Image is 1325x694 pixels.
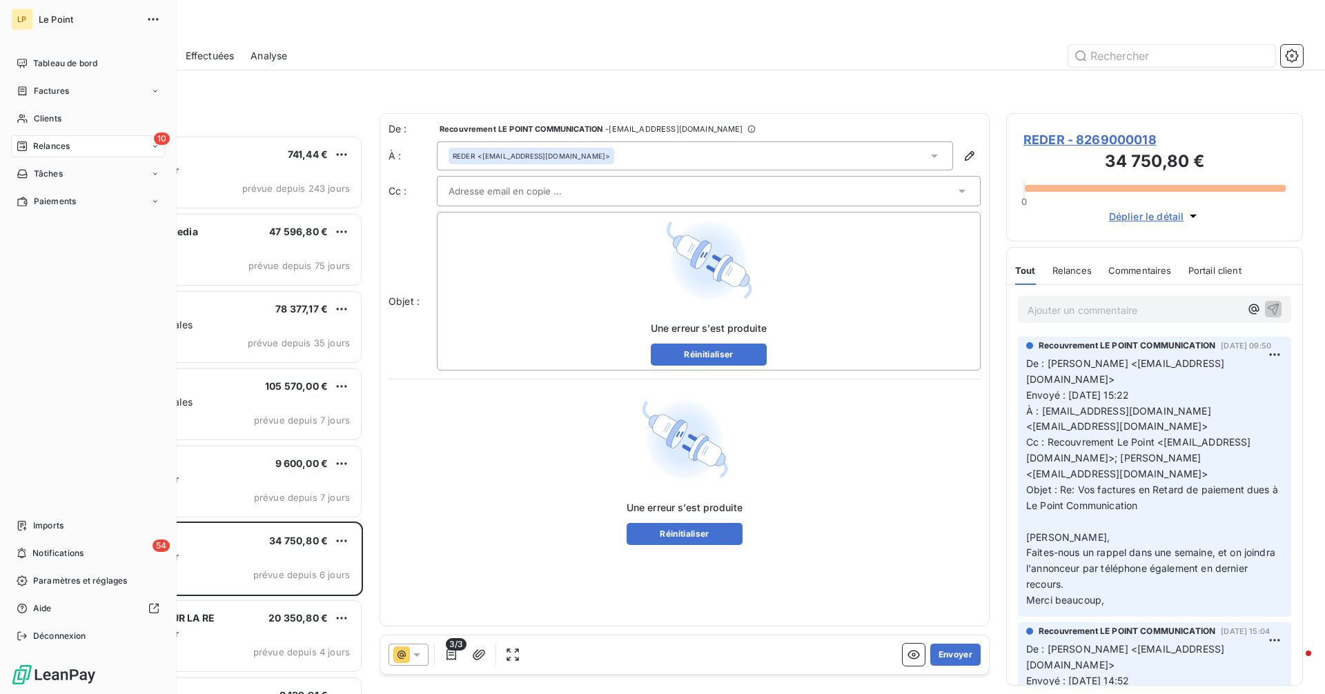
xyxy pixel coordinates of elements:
span: De : [PERSON_NAME] <[EMAIL_ADDRESS][DOMAIN_NAME]> [1026,643,1224,671]
span: Le Point [39,14,138,25]
span: À : [EMAIL_ADDRESS][DOMAIN_NAME] <[EMAIL_ADDRESS][DOMAIN_NAME]> [1026,405,1214,433]
h3: 34 750,80 € [1023,149,1286,177]
div: LP [11,8,33,30]
span: Agences principales [99,319,193,330]
span: 54 [153,539,170,552]
span: Recouvrement LE POINT COMMUNICATION [1039,339,1215,352]
span: Analyse [251,49,287,63]
span: prévue depuis 7 jours [254,415,350,426]
span: Envoyé : [DATE] 15:22 [1026,389,1129,401]
span: Clients [34,112,61,125]
span: prévue depuis 75 jours [248,260,350,271]
span: Objet : Re: Vos factures en Retard de paiement dues à Le Point Communication [1026,484,1281,511]
span: 105 570,00 € [265,380,328,392]
span: Tout [1015,265,1036,276]
div: <[EMAIL_ADDRESS][DOMAIN_NAME]> [453,151,610,161]
span: Objet : [389,295,420,307]
span: REDER [453,151,475,161]
div: grid [66,135,363,694]
button: Réinitialiser [651,344,767,366]
span: Commentaires [1108,265,1172,276]
span: 741,44 € [288,148,328,160]
span: [PERSON_NAME], [1026,531,1110,543]
img: Logo LeanPay [11,664,97,686]
span: 47 596,80 € [269,226,328,237]
a: Aide [11,597,165,619]
span: Imports [33,519,63,532]
span: prévue depuis 243 jours [242,183,350,194]
button: Envoyer [930,644,981,666]
span: Tâches [34,168,63,180]
input: Rechercher [1068,45,1275,67]
span: Agences principales [99,396,193,408]
button: Déplier le détail [1105,208,1205,224]
span: Recouvrement LE POINT COMMUNICATION [1039,625,1215,637]
span: Relances [33,140,70,152]
span: [DATE] 15:04 [1221,627,1270,635]
span: De : [389,122,437,136]
span: Faites-nous un rappel dans une semaine, et on joindra l'annonceur par téléphone également en dern... [1026,546,1278,590]
label: À : [389,149,437,163]
input: Adresse email en copie ... [449,181,597,201]
span: 34 750,80 € [269,535,328,546]
span: 78 377,17 € [275,303,328,315]
span: prévue depuis 35 jours [248,337,350,348]
span: REDER - 8269000018 [1023,130,1286,149]
span: 0 [1021,196,1027,207]
iframe: Intercom live chat [1278,647,1311,680]
span: Une erreur s’est produite [627,501,743,515]
label: Cc : [389,184,437,198]
span: Recouvrement LE POINT COMMUNICATION [440,125,602,133]
span: Portail client [1188,265,1241,276]
span: De : [PERSON_NAME] <[EMAIL_ADDRESS][DOMAIN_NAME]> [1026,357,1224,385]
button: Réinitialiser [627,523,743,545]
span: prévue depuis 6 jours [253,569,350,580]
span: Relances [1052,265,1092,276]
img: Error [665,217,753,305]
span: Cc : Recouvrement Le Point <[EMAIL_ADDRESS][DOMAIN_NAME]>; [PERSON_NAME] <[EMAIL_ADDRESS][DOMAIN_... [1026,436,1250,479]
span: Effectuées [186,49,235,63]
span: Notifications [32,547,84,559]
span: 3/3 [446,638,467,651]
span: Paramètres et réglages [33,575,127,587]
span: Envoyé : [DATE] 14:52 [1026,675,1129,686]
span: 9 600,00 € [275,457,328,469]
span: Déplier le détail [1109,209,1184,224]
span: Paiements [34,195,76,208]
span: - [EMAIL_ADDRESS][DOMAIN_NAME] [605,125,743,133]
span: prévue depuis 4 jours [253,646,350,657]
span: Tableau de bord [33,57,97,70]
span: Déconnexion [33,630,86,642]
span: prévue depuis 7 jours [254,492,350,503]
span: Aide [33,602,52,615]
span: 10 [154,132,170,145]
span: Merci beaucoup, [1026,594,1104,606]
span: Une erreur s’est produite [651,321,767,335]
img: Error [640,396,729,484]
span: 20 350,80 € [268,612,328,624]
span: Factures [34,85,69,97]
span: [DATE] 09:50 [1221,341,1271,350]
